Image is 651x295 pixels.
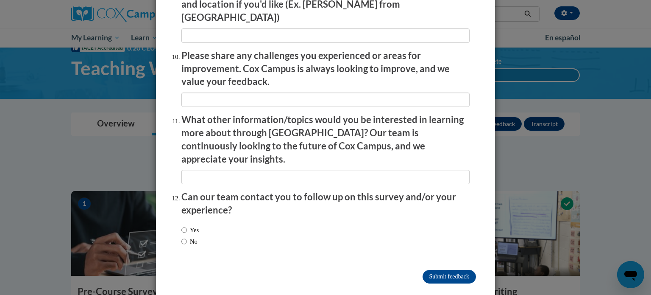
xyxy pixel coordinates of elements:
[181,113,470,166] p: What other information/topics would you be interested in learning more about through [GEOGRAPHIC_...
[181,237,198,246] label: No
[181,49,470,88] p: Please share any challenges you experienced or areas for improvement. Cox Campus is always lookin...
[423,270,476,284] input: Submit feedback
[181,191,470,217] p: Can our team contact you to follow up on this survey and/or your experience?
[181,225,187,235] input: Yes
[181,225,199,235] label: Yes
[181,237,187,246] input: No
